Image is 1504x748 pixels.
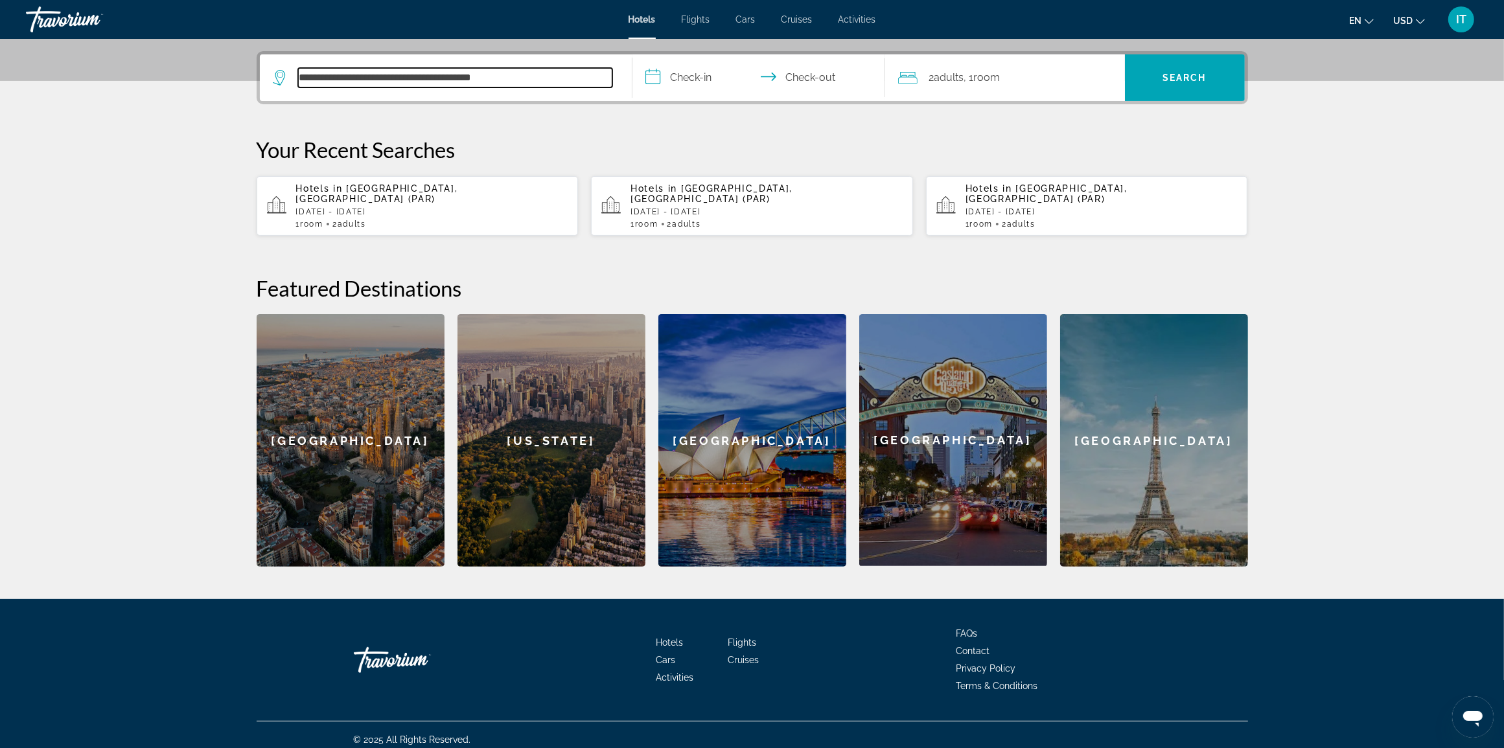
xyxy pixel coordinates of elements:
[672,220,700,229] span: Adults
[956,681,1038,691] a: Terms & Conditions
[1393,11,1425,30] button: Change currency
[656,672,693,683] a: Activities
[781,14,813,25] a: Cruises
[926,176,1248,236] button: Hotels in [GEOGRAPHIC_DATA], [GEOGRAPHIC_DATA] (PAR)[DATE] - [DATE]1Room2Adults
[457,314,645,567] div: [US_STATE]
[296,183,343,194] span: Hotels in
[300,220,323,229] span: Room
[1349,16,1361,26] span: en
[966,183,1128,204] span: [GEOGRAPHIC_DATA], [GEOGRAPHIC_DATA] (PAR)
[257,137,1248,163] p: Your Recent Searches
[26,3,156,36] a: Travorium
[257,176,579,236] button: Hotels in [GEOGRAPHIC_DATA], [GEOGRAPHIC_DATA] (PAR)[DATE] - [DATE]1Room2Adults
[298,68,612,87] input: Search hotel destination
[667,220,701,229] span: 2
[956,646,990,656] a: Contact
[354,640,483,679] a: Go Home
[632,54,885,101] button: Select check in and out date
[629,14,656,25] a: Hotels
[728,655,759,665] a: Cruises
[257,314,445,567] a: Barcelona[GEOGRAPHIC_DATA]
[1456,13,1466,26] span: IT
[974,71,1001,84] span: Room
[656,637,683,648] a: Hotels
[859,314,1047,566] div: [GEOGRAPHIC_DATA]
[736,14,756,25] a: Cars
[1125,54,1245,101] button: Search
[354,734,471,745] span: © 2025 All Rights Reserved.
[635,220,658,229] span: Room
[966,183,1012,194] span: Hotels in
[1349,11,1374,30] button: Change language
[1007,220,1035,229] span: Adults
[956,628,978,639] a: FAQs
[338,220,366,229] span: Adults
[956,663,1016,674] a: Privacy Policy
[260,54,1245,101] div: Search widget
[966,207,1238,216] p: [DATE] - [DATE]
[964,69,1001,87] span: , 1
[631,183,677,194] span: Hotels in
[457,314,645,567] a: New York[US_STATE]
[859,314,1047,567] a: San Diego[GEOGRAPHIC_DATA]
[332,220,366,229] span: 2
[885,54,1125,101] button: Travelers: 2 adults, 0 children
[296,220,323,229] span: 1
[1452,696,1494,738] iframe: Button to launch messaging window
[1444,6,1478,33] button: User Menu
[966,220,993,229] span: 1
[839,14,876,25] a: Activities
[257,275,1248,301] h2: Featured Destinations
[658,314,846,567] a: Sydney[GEOGRAPHIC_DATA]
[631,220,658,229] span: 1
[296,207,568,216] p: [DATE] - [DATE]
[656,655,675,665] a: Cars
[658,314,846,567] div: [GEOGRAPHIC_DATA]
[296,183,458,204] span: [GEOGRAPHIC_DATA], [GEOGRAPHIC_DATA] (PAR)
[929,69,964,87] span: 2
[728,637,756,648] a: Flights
[1002,220,1035,229] span: 2
[682,14,710,25] a: Flights
[1393,16,1413,26] span: USD
[257,314,445,567] div: [GEOGRAPHIC_DATA]
[591,176,913,236] button: Hotels in [GEOGRAPHIC_DATA], [GEOGRAPHIC_DATA] (PAR)[DATE] - [DATE]1Room2Adults
[1060,314,1248,567] a: Paris[GEOGRAPHIC_DATA]
[1060,314,1248,567] div: [GEOGRAPHIC_DATA]
[970,220,993,229] span: Room
[934,71,964,84] span: Adults
[1163,73,1207,83] span: Search
[631,183,792,204] span: [GEOGRAPHIC_DATA], [GEOGRAPHIC_DATA] (PAR)
[631,207,903,216] p: [DATE] - [DATE]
